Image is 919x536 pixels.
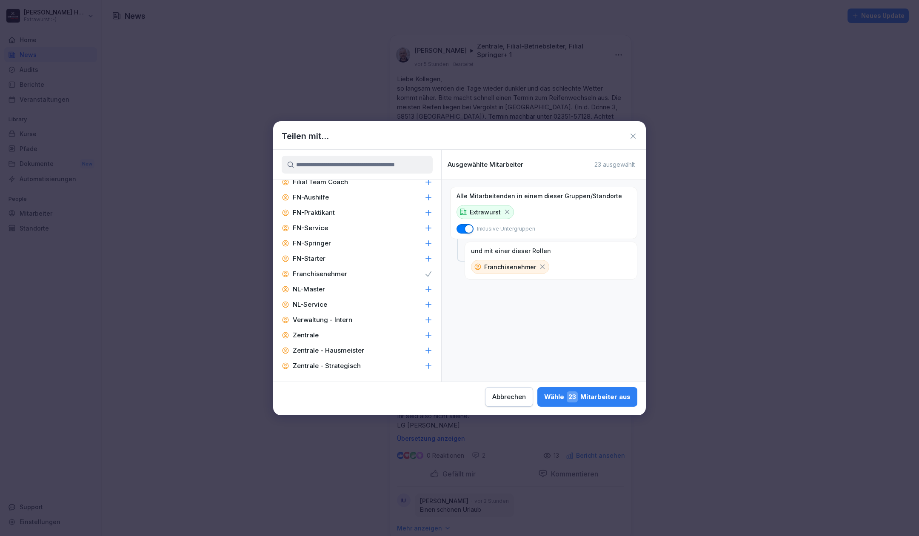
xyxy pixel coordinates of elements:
[293,331,319,339] p: Zentrale
[457,192,622,200] p: Alle Mitarbeitenden in einem dieser Gruppen/Standorte
[293,300,327,309] p: NL-Service
[293,193,329,202] p: FN-Aushilfe
[293,316,352,324] p: Verwaltung - Intern
[293,224,328,232] p: FN-Service
[293,208,335,217] p: FN-Praktikant
[594,161,635,168] p: 23 ausgewählt
[477,225,535,233] p: Inklusive Untergruppen
[448,161,523,168] p: Ausgewählte Mitarbeiter
[293,270,347,278] p: Franchisenehmer
[544,391,631,402] div: Wähle Mitarbeiter aus
[293,362,361,370] p: Zentrale - Strategisch
[282,130,329,143] h1: Teilen mit...
[537,387,637,407] button: Wähle23Mitarbeiter aus
[471,247,551,255] p: und mit einer dieser Rollen
[567,391,578,402] span: 23
[293,285,325,294] p: NL-Master
[293,239,331,248] p: FN-Springer
[293,254,325,263] p: FN-Starter
[484,262,536,271] p: Franchisenehmer
[470,208,501,217] p: Extrawurst
[485,387,533,407] button: Abbrechen
[293,346,364,355] p: Zentrale - Hausmeister
[492,392,526,402] div: Abbrechen
[293,178,348,186] p: Filial Team Coach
